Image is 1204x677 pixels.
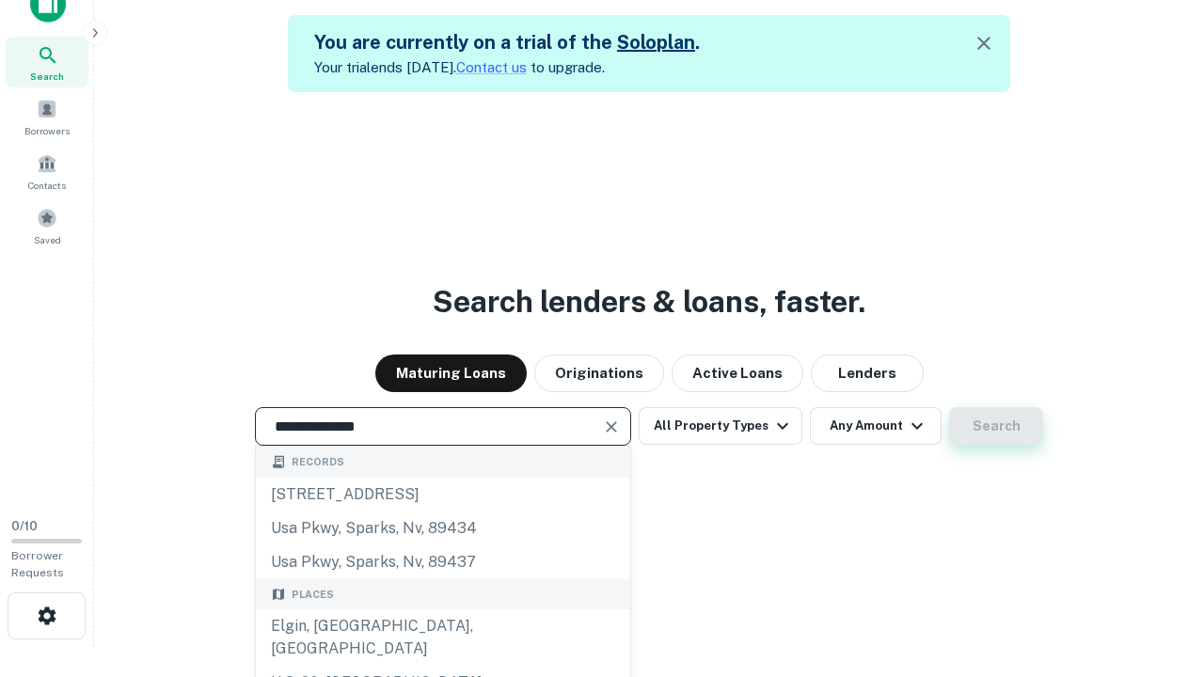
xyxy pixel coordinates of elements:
[24,123,70,138] span: Borrowers
[256,478,630,512] div: [STREET_ADDRESS]
[534,354,664,392] button: Originations
[375,354,527,392] button: Maturing Loans
[292,587,334,603] span: Places
[456,59,527,75] a: Contact us
[6,200,88,251] a: Saved
[314,28,700,56] h5: You are currently on a trial of the .
[34,232,61,247] span: Saved
[433,279,865,324] h3: Search lenders & loans, faster.
[1110,527,1204,617] iframe: Chat Widget
[672,354,803,392] button: Active Loans
[256,512,630,545] div: usa pkwy, sparks, nv, 89434
[28,178,66,193] span: Contacts
[598,414,625,440] button: Clear
[811,354,924,392] button: Lenders
[11,549,64,579] span: Borrower Requests
[256,545,630,579] div: usa pkwy, sparks, nv, 89437
[314,56,700,79] p: Your trial ends [DATE]. to upgrade.
[292,454,344,470] span: Records
[617,31,695,54] a: Soloplan
[6,91,88,142] a: Borrowers
[639,407,802,445] button: All Property Types
[256,609,630,666] div: Elgin, [GEOGRAPHIC_DATA], [GEOGRAPHIC_DATA]
[6,37,88,87] a: Search
[11,519,38,533] span: 0 / 10
[810,407,942,445] button: Any Amount
[6,146,88,197] a: Contacts
[30,69,64,84] span: Search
